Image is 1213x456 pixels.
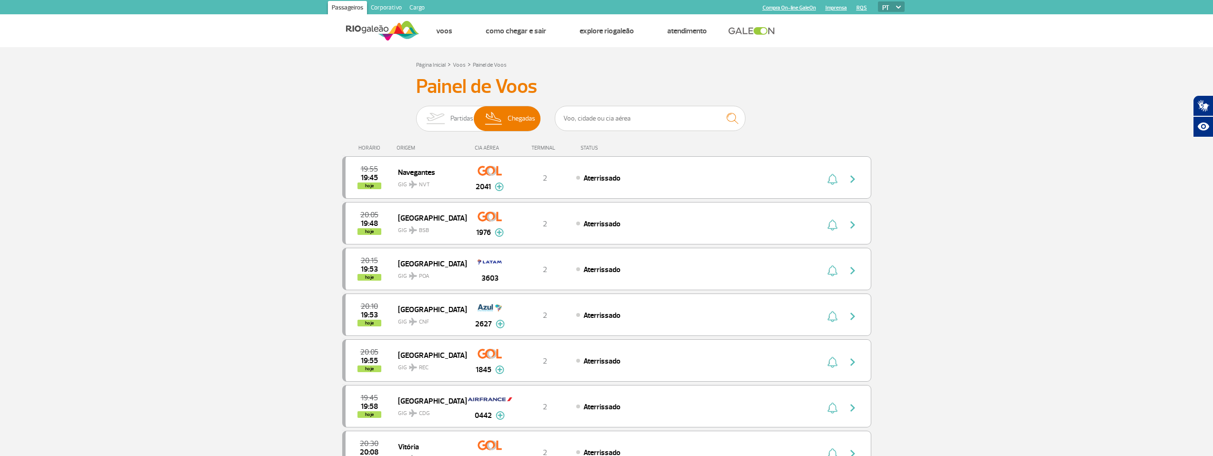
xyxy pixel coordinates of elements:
span: [GEOGRAPHIC_DATA] [398,212,459,224]
span: Aterrissado [583,311,621,320]
span: GIG [398,221,459,235]
span: 2025-08-25 20:15:00 [361,257,378,264]
div: Plugin de acessibilidade da Hand Talk. [1193,95,1213,137]
img: sino-painel-voo.svg [827,311,837,322]
img: seta-direita-painel-voo.svg [847,219,858,231]
span: Aterrissado [583,219,621,229]
img: seta-direita-painel-voo.svg [847,311,858,322]
span: Aterrissado [583,173,621,183]
img: mais-info-painel-voo.svg [495,228,504,237]
span: 2025-08-25 20:05:00 [360,212,378,218]
span: 2025-08-25 19:48:36 [361,220,378,227]
span: 2025-08-25 20:10:00 [361,303,378,310]
a: RQS [856,5,867,11]
div: ORIGEM [397,145,466,151]
span: hoje [357,182,381,189]
span: GIG [398,404,459,418]
a: Como chegar e sair [486,26,546,36]
span: hoje [357,365,381,372]
img: destiny_airplane.svg [409,364,417,371]
span: 2025-08-25 19:58:41 [361,403,378,410]
a: > [448,59,451,70]
span: 2025-08-25 19:53:00 [361,266,378,273]
img: sino-painel-voo.svg [827,265,837,276]
div: HORÁRIO [345,145,397,151]
div: TERMINAL [514,145,576,151]
span: 2 [543,402,547,412]
span: 2025-08-25 19:55:00 [361,166,378,172]
img: destiny_airplane.svg [409,318,417,325]
a: > [468,59,471,70]
span: hoje [357,411,381,418]
span: 2025-08-25 19:45:00 [361,395,378,401]
span: hoje [357,320,381,326]
span: 0442 [475,410,492,421]
img: sino-painel-voo.svg [827,402,837,414]
span: 2025-08-25 19:45:31 [361,174,378,181]
img: seta-direita-painel-voo.svg [847,402,858,414]
span: Aterrissado [583,356,621,366]
img: destiny_airplane.svg [409,181,417,188]
span: GIG [398,267,459,281]
img: slider-desembarque [480,106,508,131]
img: seta-direita-painel-voo.svg [847,265,858,276]
h3: Painel de Voos [416,75,797,99]
span: POA [419,272,429,281]
img: mais-info-painel-voo.svg [495,365,504,374]
a: Voos [453,61,466,69]
span: Aterrissado [583,402,621,412]
a: Compra On-line GaleOn [763,5,816,11]
span: GIG [398,358,459,372]
span: 2 [543,173,547,183]
img: sino-painel-voo.svg [827,173,837,185]
span: GIG [398,313,459,326]
span: GIG [398,175,459,189]
img: destiny_airplane.svg [409,409,417,417]
img: mais-info-painel-voo.svg [495,182,504,191]
a: Explore RIOgaleão [580,26,634,36]
span: 2627 [475,318,492,330]
span: 3603 [481,273,499,284]
span: CDG [419,409,430,418]
span: BSB [419,226,429,235]
span: 2 [543,311,547,320]
span: 2025-08-25 20:30:00 [360,440,378,447]
img: mais-info-painel-voo.svg [496,320,505,328]
img: sino-painel-voo.svg [827,219,837,231]
span: Navegantes [398,166,459,178]
img: sino-painel-voo.svg [827,356,837,368]
span: hoje [357,228,381,235]
span: 1976 [476,227,491,238]
div: CIA AÉREA [466,145,514,151]
span: 2 [543,356,547,366]
span: NVT [419,181,430,189]
a: Corporativo [367,1,406,16]
img: destiny_airplane.svg [409,272,417,280]
span: REC [419,364,428,372]
span: CNF [419,318,429,326]
img: slider-embarque [420,106,450,131]
span: 2025-08-25 20:08:00 [360,449,378,456]
span: [GEOGRAPHIC_DATA] [398,303,459,315]
span: 2 [543,219,547,229]
a: Painel de Voos [473,61,507,69]
span: [GEOGRAPHIC_DATA] [398,257,459,270]
span: 1845 [476,364,491,375]
span: Vitória [398,440,459,453]
span: [GEOGRAPHIC_DATA] [398,349,459,361]
a: Imprensa [826,5,847,11]
span: Chegadas [508,106,535,131]
span: Aterrissado [583,265,621,274]
input: Voo, cidade ou cia aérea [555,106,745,131]
div: STATUS [576,145,653,151]
a: Página Inicial [416,61,446,69]
span: hoje [357,274,381,281]
a: Passageiros [328,1,367,16]
button: Abrir tradutor de língua de sinais. [1193,95,1213,116]
a: Voos [436,26,452,36]
img: seta-direita-painel-voo.svg [847,173,858,185]
img: mais-info-painel-voo.svg [496,411,505,420]
span: 2025-08-25 20:05:00 [360,349,378,355]
span: 2041 [476,181,491,193]
span: [GEOGRAPHIC_DATA] [398,395,459,407]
